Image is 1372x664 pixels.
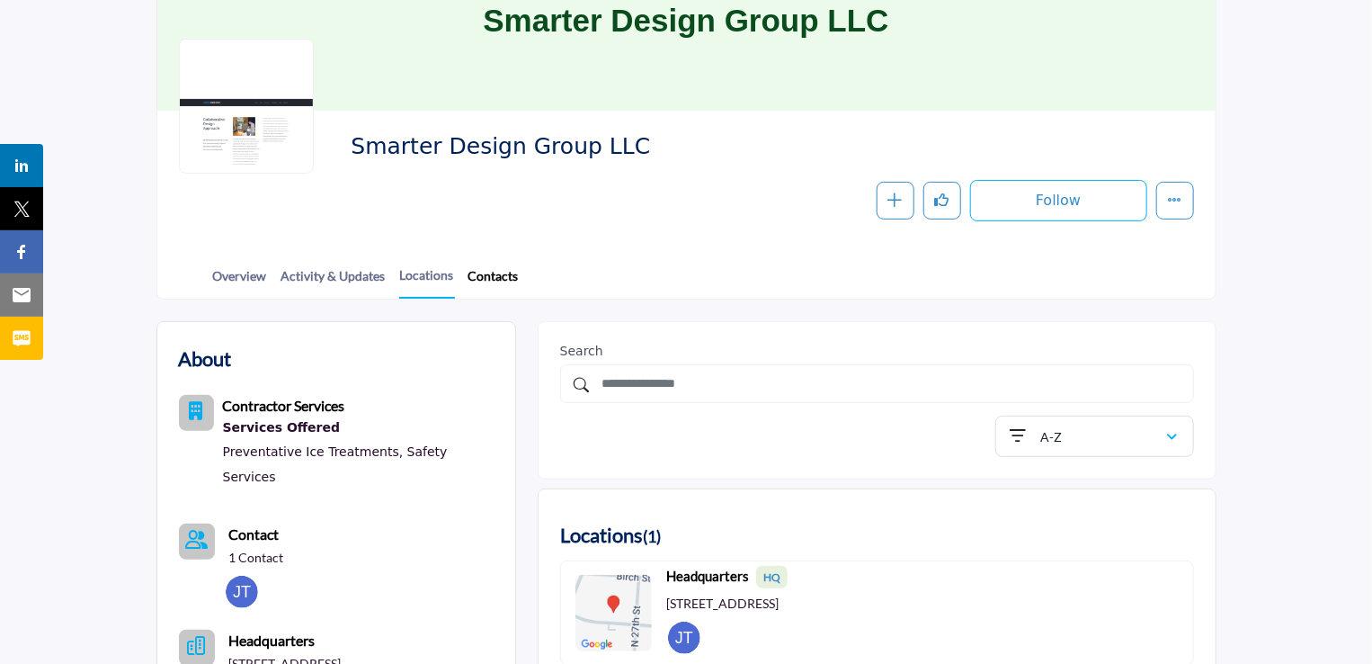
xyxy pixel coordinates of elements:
[756,566,788,588] span: HQ
[179,395,214,431] button: Category Icon
[223,417,494,440] div: Services Offered refers to the specific products, assistance, or expertise a business provides to...
[1040,428,1062,446] p: A-Z
[226,576,258,608] img: Jonathan T.
[223,417,494,440] a: Services Offered
[666,595,779,613] p: [STREET_ADDRESS]
[229,525,280,543] b: Contact
[666,566,788,588] b: Headquarters
[468,266,520,298] a: Contacts
[560,520,661,552] h2: Locations
[229,524,280,545] a: Contact
[229,630,316,651] b: Headquarters
[179,344,232,373] h2: About
[970,180,1147,221] button: Follow
[223,397,345,414] b: Contractor Services
[399,265,455,299] a: Locations
[647,526,656,546] span: 1
[179,524,215,560] a: Link of redirect to contact page
[351,132,756,162] span: Smarter Design Group LLC
[995,416,1194,457] button: A-Z
[1156,182,1194,220] button: More details
[575,575,652,651] img: Location Map
[643,526,661,546] span: ( )
[223,399,345,414] a: Contractor Services
[223,444,404,459] a: Preventative Ice Treatments,
[212,266,268,298] a: Overview
[179,524,215,560] button: Contact-Employee Icon
[281,266,387,298] a: Activity & Updates
[560,344,1194,359] h2: Search
[668,622,700,654] img: Jonathan Thomas
[229,549,284,567] a: 1 Contact
[923,182,961,220] button: Like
